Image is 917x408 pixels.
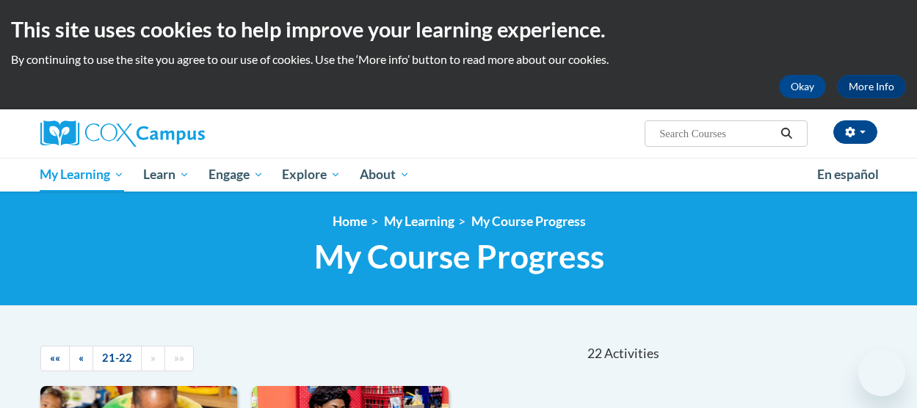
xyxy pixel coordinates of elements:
span: »» [174,351,184,364]
a: More Info [837,75,906,98]
a: My Course Progress [471,214,586,229]
h2: This site uses cookies to help improve your learning experience. [11,15,906,44]
span: Activities [604,346,659,362]
input: Search Courses [658,125,775,142]
span: » [151,351,156,364]
a: En español [808,159,888,190]
a: Cox Campus [40,120,305,147]
a: 21-22 [93,346,142,371]
img: Cox Campus [40,120,205,147]
span: 22 [587,346,602,362]
span: Learn [143,166,189,183]
span: About [360,166,410,183]
a: Next [141,346,165,371]
a: Engage [199,158,273,192]
a: About [350,158,419,192]
button: Search [775,125,797,142]
a: Begining [40,346,70,371]
a: End [164,346,194,371]
a: Explore [272,158,350,192]
div: Main menu [29,158,888,192]
span: My Course Progress [314,237,604,276]
iframe: Button to launch messaging window [858,349,905,396]
a: Learn [134,158,199,192]
span: «« [50,351,60,364]
span: En español [817,167,879,182]
a: Previous [69,346,93,371]
a: My Learning [31,158,134,192]
a: My Learning [384,214,454,229]
p: By continuing to use the site you agree to our use of cookies. Use the ‘More info’ button to read... [11,51,906,68]
a: Home [333,214,367,229]
button: Okay [779,75,826,98]
span: My Learning [40,166,124,183]
button: Account Settings [833,120,877,144]
span: Engage [209,166,264,183]
span: « [79,351,84,364]
span: Explore [282,166,341,183]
